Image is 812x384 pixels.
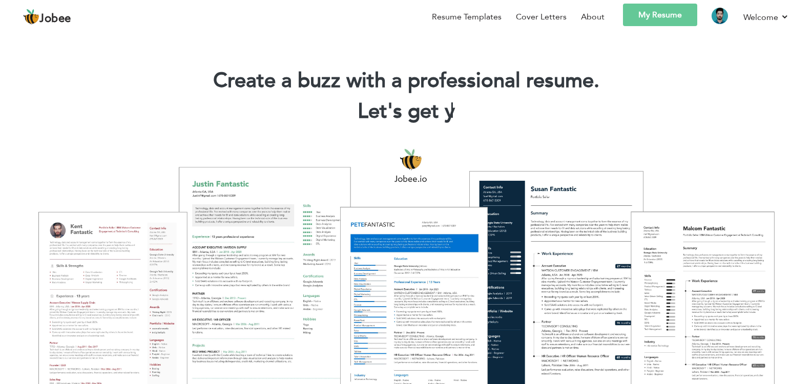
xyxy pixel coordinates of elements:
a: Resume Templates [432,11,502,23]
a: My Resume [623,4,697,26]
span: get y [408,97,455,125]
a: Jobee [23,9,71,25]
img: Profile Img [712,8,728,24]
a: Welcome [743,11,789,24]
span: | [450,97,454,125]
a: Cover Letters [516,11,567,23]
h1: Create a buzz with a professional resume. [15,68,797,94]
span: Jobee [39,13,71,25]
img: jobee.io [23,9,39,25]
a: About [581,11,605,23]
h2: Let's [15,98,797,125]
